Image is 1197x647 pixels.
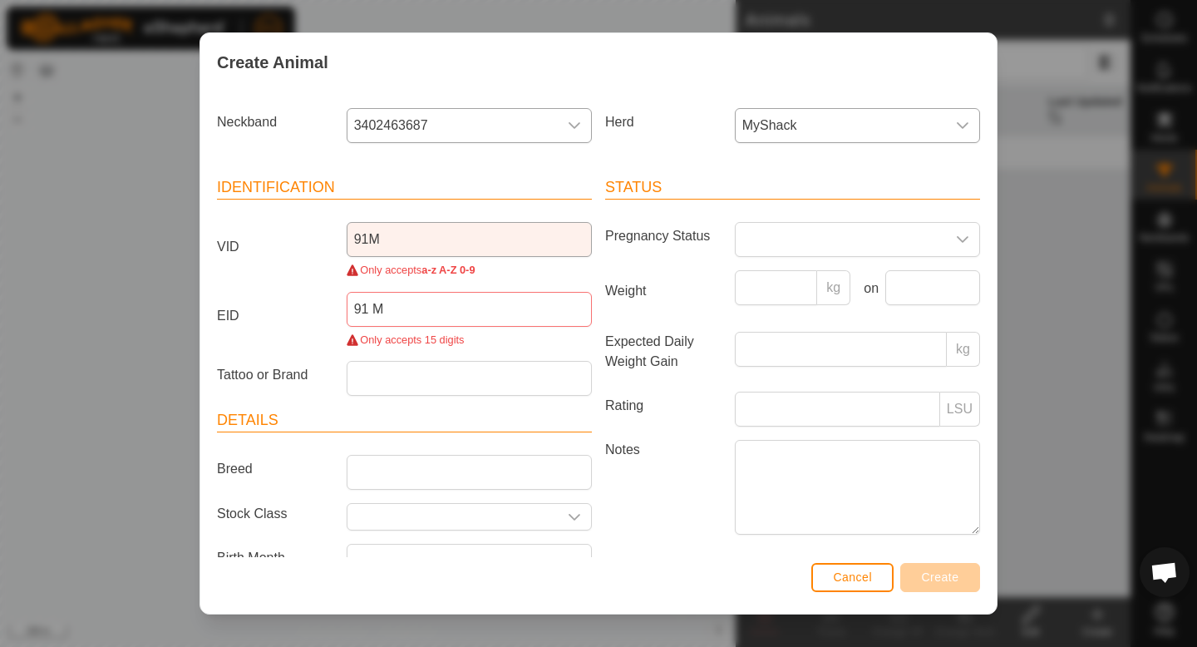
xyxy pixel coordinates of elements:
button: Create [900,563,980,592]
span: Only accepts 15 digits [360,333,464,346]
label: Herd [598,108,728,136]
div: Open chat [1140,547,1190,597]
p-inputgroup-addon: LSU [940,392,980,427]
label: Tattoo or Brand [210,361,340,389]
label: on [857,279,879,299]
label: VID [210,222,340,272]
header: Status [605,176,980,200]
label: Weight [598,270,728,312]
span: Create [922,570,959,584]
label: Birth Month [210,544,340,572]
label: Stock Class [210,503,340,524]
button: Cancel [811,563,894,592]
label: Expected Daily Weight Gain [598,332,728,372]
label: Neckband [210,108,340,136]
label: Rating [598,392,728,420]
span: Create Animal [217,50,328,75]
label: Notes [598,440,728,534]
label: EID [210,292,340,342]
div: dropdown trigger [558,109,591,142]
span: Cancel [833,570,872,584]
div: dropdown trigger [946,109,979,142]
div: dropdown trigger [946,223,979,256]
p-inputgroup-addon: kg [947,332,980,367]
label: Pregnancy Status [598,222,728,250]
span: Only accepts [360,264,421,276]
header: Details [217,409,592,432]
span: MyShack [736,109,946,142]
div: dropdown trigger [558,504,591,530]
span: 3402463687 [347,109,558,142]
p-inputgroup-addon: kg [817,270,850,305]
strong: a-z A-Z 0-9 [421,264,475,276]
label: Breed [210,455,340,483]
header: Identification [217,176,592,200]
